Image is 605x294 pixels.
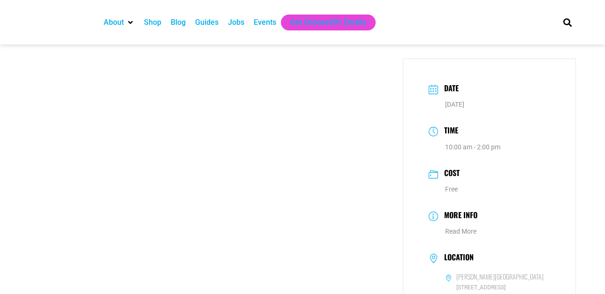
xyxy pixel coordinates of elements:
[445,143,500,151] abbr: 10:00 am - 2:00 pm
[195,17,219,28] a: Guides
[560,15,575,30] div: Search
[254,17,276,28] a: Events
[144,17,161,28] a: Shop
[456,272,544,281] h6: [PERSON_NAME][GEOGRAPHIC_DATA]
[99,15,139,30] div: About
[439,167,460,181] h3: Cost
[99,15,547,30] nav: Main nav
[439,82,459,96] h3: Date
[439,125,458,138] h3: Time
[429,184,550,195] dd: Free
[439,253,474,264] h3: Location
[445,101,464,108] span: [DATE]
[445,283,550,292] span: [STREET_ADDRESS]
[228,17,244,28] a: Jobs
[171,17,186,28] a: Blog
[290,17,366,28] a: Get Choose901 Emails
[445,228,476,235] a: Read More
[439,209,477,223] h3: More Info
[104,17,124,28] a: About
